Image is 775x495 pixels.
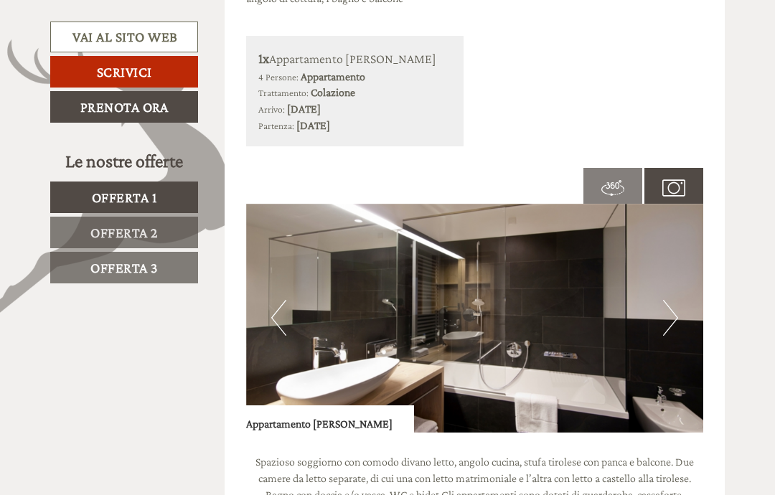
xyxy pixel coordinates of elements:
[50,56,198,88] a: Scrivici
[92,189,157,205] span: Offerta 1
[296,119,330,131] b: [DATE]
[663,300,678,336] button: Next
[287,103,321,115] b: [DATE]
[258,72,299,82] small: 4 Persone:
[258,50,269,66] b: 1x
[301,70,365,82] b: Appartamento
[258,88,309,98] small: Trattamento:
[50,22,198,52] a: Vai al sito web
[190,11,268,35] div: mercoledì
[50,148,198,174] div: Le nostre offerte
[378,372,459,403] button: Invia
[22,42,191,53] div: Zin Senfter Residence
[50,91,198,123] a: Prenota ora
[258,121,294,131] small: Partenza:
[90,225,158,240] span: Offerta 2
[22,70,191,80] small: 22:05
[258,104,285,115] small: Arrivo:
[601,176,624,199] img: 360-grad.svg
[246,204,704,433] img: image
[258,48,452,69] div: Appartamento [PERSON_NAME]
[246,405,414,433] div: Appartamento [PERSON_NAME]
[311,86,355,98] b: Colazione
[662,176,685,199] img: camera.svg
[11,39,198,82] div: Buon giorno, come possiamo aiutarla?
[271,300,286,336] button: Previous
[90,260,158,275] span: Offerta 3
